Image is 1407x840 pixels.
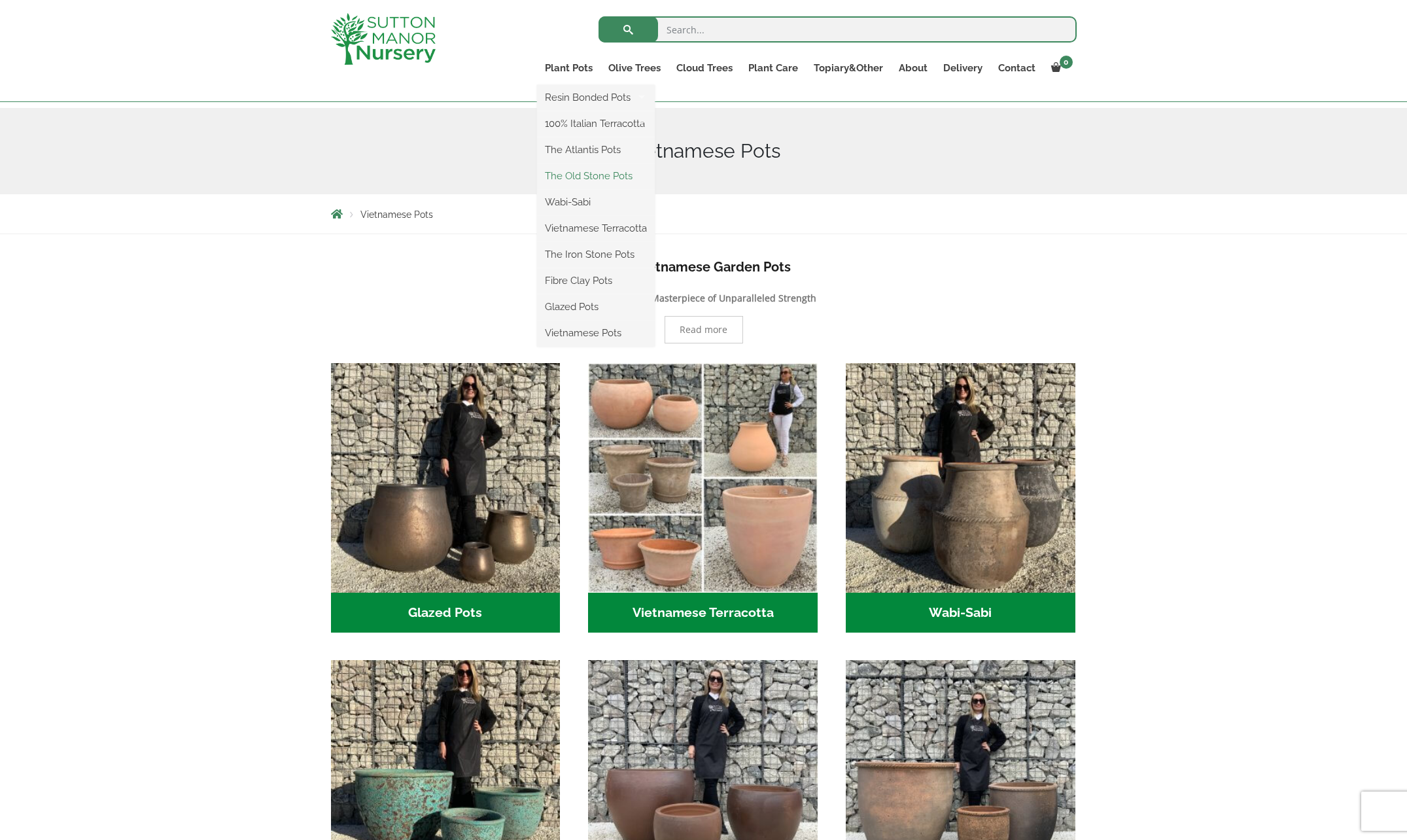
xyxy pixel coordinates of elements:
a: About [891,59,935,77]
img: Wabi-Sabi [846,363,1075,593]
a: Delivery [935,59,990,77]
a: Visit product category Glazed Pots [331,363,561,633]
a: Topiary&Other [806,59,891,77]
a: Visit product category Vietnamese Terracotta [588,363,818,633]
img: Vietnamese Terracotta [588,363,818,593]
a: Cloud Trees [669,59,740,77]
a: The Old Stone Pots [537,166,655,186]
h2: Glazed Pots [331,593,561,633]
a: The Atlantis Pots [537,140,655,160]
b: Hand-Glazed Masterpiece of Unparalleled Strength [591,292,816,304]
a: Visit product category Wabi-Sabi [846,363,1075,633]
h2: Vietnamese Terracotta [588,593,818,633]
a: The Iron Stone Pots [537,245,655,264]
a: 100% Italian Terracotta [537,114,655,133]
img: Glazed Pots [331,363,561,593]
span: Read more [680,325,727,334]
a: Plant Pots [537,59,600,77]
a: Olive Trees [600,59,669,77]
a: Contact [990,59,1043,77]
h2: Wabi-Sabi [846,593,1075,633]
input: Search... [599,16,1077,43]
a: Plant Care [740,59,806,77]
a: Resin Bonded Pots [537,88,655,107]
h1: Vietnamese Pots [331,139,1077,163]
a: Fibre Clay Pots [537,271,655,290]
a: Vietnamese Pots [537,323,655,343]
nav: Breadcrumbs [331,209,1077,219]
a: 0 [1043,59,1077,77]
a: Glazed Pots [537,297,655,317]
b: XL Vietnamese Garden Pots [617,259,791,275]
a: Vietnamese Terracotta [537,219,655,238]
span: 0 [1060,56,1073,69]
span: Vietnamese Pots [360,209,433,220]
img: logo [331,13,436,65]
a: Wabi-Sabi [537,192,655,212]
